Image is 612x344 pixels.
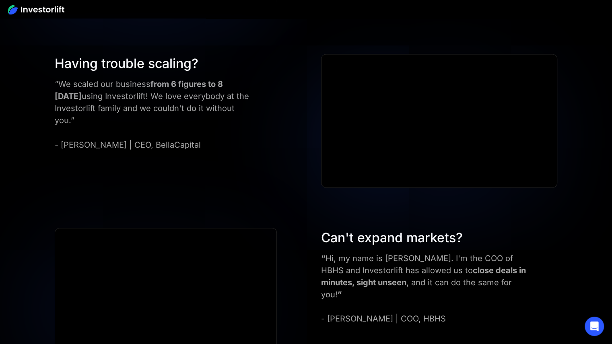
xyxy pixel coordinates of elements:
[585,317,604,336] div: Open Intercom Messenger
[55,79,223,101] strong: from 6 figures to 8 [DATE]
[321,54,557,187] iframe: ELIZABETH
[338,289,342,299] strong: ”
[321,253,326,263] strong: “
[321,252,534,324] div: Hi, my name is [PERSON_NAME]. I'm the COO of HBHS and Investorlift has allowed us to , and it can...
[55,78,255,150] div: “We scaled our business using Investorlift! We love everybody at the Investorlift family and we c...
[55,54,255,73] div: Having trouble scaling?
[321,228,534,247] div: Can't expand markets?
